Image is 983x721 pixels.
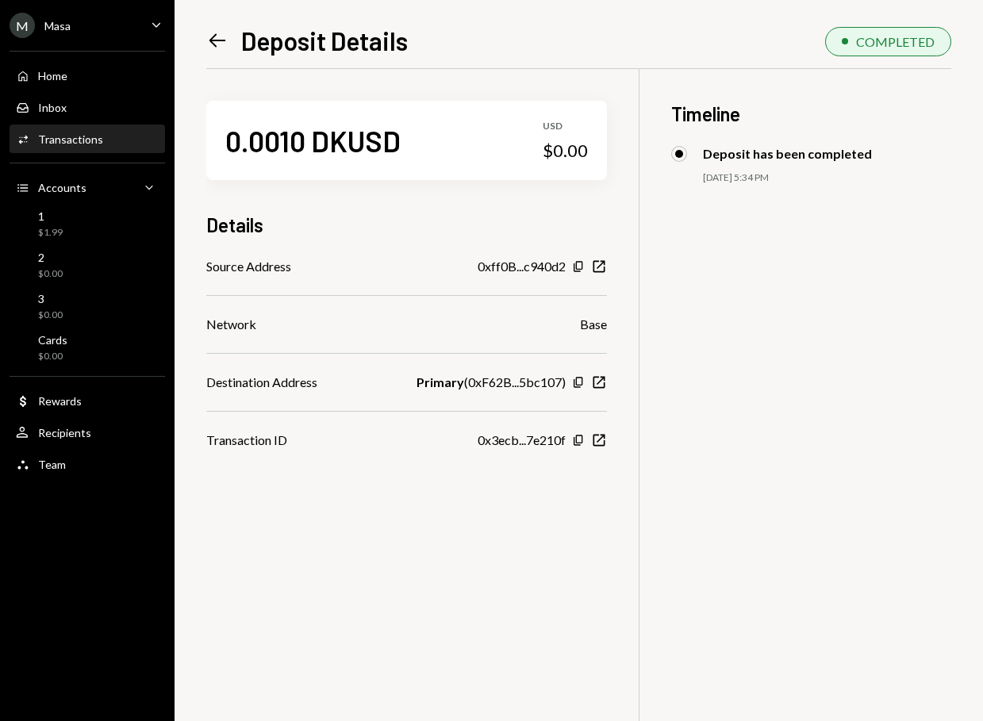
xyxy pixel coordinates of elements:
a: 3$0.00 [10,287,165,325]
a: Cards$0.00 [10,328,165,366]
div: 3 [38,292,63,305]
div: M [10,13,35,38]
div: Source Address [206,257,291,276]
a: 1$1.99 [10,205,165,243]
div: Transaction ID [206,431,287,450]
h3: Timeline [671,101,952,127]
div: Recipients [38,426,91,439]
a: Transactions [10,125,165,153]
div: Transactions [38,132,103,146]
div: 0xff0B...c940d2 [478,257,566,276]
a: 2$0.00 [10,246,165,284]
div: $1.99 [38,226,63,240]
div: $0.00 [38,350,67,363]
div: $0.00 [38,267,63,281]
a: Inbox [10,93,165,121]
div: Deposit has been completed [703,146,872,161]
div: Destination Address [206,373,317,392]
a: Recipients [10,418,165,447]
div: Accounts [38,181,86,194]
b: Primary [417,373,464,392]
div: 0x3ecb...7e210f [478,431,566,450]
div: Base [580,315,607,334]
div: $0.00 [38,309,63,322]
div: Network [206,315,256,334]
div: Rewards [38,394,82,408]
div: [DATE] 5:34 PM [703,171,952,185]
div: COMPLETED [856,34,935,49]
div: ( 0xF62B...5bc107 ) [417,373,566,392]
h3: Details [206,212,263,238]
div: 2 [38,251,63,264]
div: Home [38,69,67,82]
a: Home [10,61,165,90]
div: 1 [38,209,63,223]
a: Team [10,450,165,478]
div: USD [543,120,588,133]
a: Rewards [10,386,165,415]
div: $0.00 [543,140,588,162]
h1: Deposit Details [241,25,408,56]
div: Cards [38,333,67,347]
div: Team [38,458,66,471]
div: Masa [44,19,71,33]
div: 0.0010 DKUSD [225,123,401,159]
a: Accounts [10,173,165,201]
div: Inbox [38,101,67,114]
